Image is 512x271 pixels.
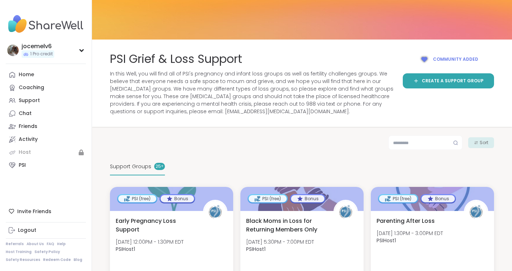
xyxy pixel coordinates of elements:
[116,238,184,245] span: [DATE] 12:00PM - 1:30PM EDT
[19,97,40,104] div: Support
[118,195,156,202] div: PSI (free)
[79,85,84,91] iframe: Spotlight
[403,73,494,88] a: Create a support group
[161,163,163,170] pre: +
[19,110,32,117] div: Chat
[422,78,484,84] span: Create a support group
[30,51,53,57] span: 1 Pro credit
[154,163,165,170] div: 25
[47,242,54,247] a: FAQ
[116,245,135,253] b: PSIHost1
[57,242,66,247] a: Help
[421,195,455,202] div: Bonus
[19,123,37,130] div: Friends
[74,257,82,262] a: Blog
[6,81,86,94] a: Coaching
[19,71,34,78] div: Home
[110,70,394,115] span: In this Well, you will find all of PSI's pregnancy and infant loss groups as well as fertility ch...
[6,257,40,262] a: Safety Resources
[377,237,396,244] b: PSIHost1
[6,120,86,133] a: Friends
[377,217,435,225] span: Parenting After Loss
[433,56,478,63] span: Community added
[27,242,44,247] a: About Us
[43,257,71,262] a: Redeem Code
[246,217,326,234] span: Black Moms in Loss for Returning Members Only
[6,224,86,237] a: Logout
[379,195,417,202] div: PSI (free)
[403,51,494,68] button: Community added
[34,249,60,254] a: Safety Policy
[116,217,195,234] span: Early Pregnancy Loss Support
[246,245,266,253] b: PSIHost1
[204,201,226,223] img: PSIHost1
[110,163,151,170] span: Support Groups
[6,242,24,247] a: Referrals
[480,139,488,146] span: Sort
[6,107,86,120] a: Chat
[249,195,287,202] div: PSI (free)
[6,68,86,81] a: Home
[6,12,86,37] img: ShareWell Nav Logo
[6,146,86,159] a: Host
[18,227,36,234] div: Logout
[161,195,194,202] div: Bonus
[110,51,242,67] span: PSI Grief & Loss Support
[22,42,54,50] div: jocemelv6
[335,201,357,223] img: PSIHost1
[19,162,26,169] div: PSI
[246,238,314,245] span: [DATE] 5:30PM - 7:00PM EDT
[291,195,324,202] div: Bonus
[19,149,31,156] div: Host
[465,201,487,223] img: PSIHost1
[19,84,44,91] div: Coaching
[377,230,443,237] span: [DATE] 1:30PM - 3:00PM EDT
[6,94,86,107] a: Support
[6,133,86,146] a: Activity
[7,45,19,56] img: jocemelv6
[6,205,86,218] div: Invite Friends
[19,136,38,143] div: Activity
[6,249,32,254] a: Host Training
[6,159,86,172] a: PSI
